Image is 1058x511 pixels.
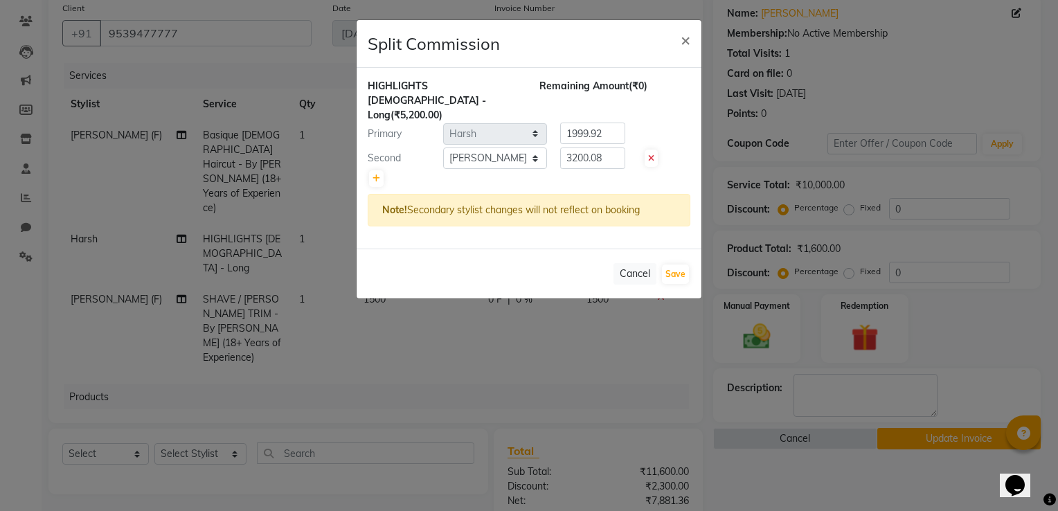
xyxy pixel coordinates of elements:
[382,204,407,216] strong: Note!
[357,151,443,165] div: Second
[539,80,629,92] span: Remaining Amount
[368,31,500,56] h4: Split Commission
[368,80,486,121] span: HIGHLIGHTS [DEMOGRAPHIC_DATA] - Long
[662,265,689,284] button: Save
[391,109,442,121] span: (₹5,200.00)
[368,194,690,226] div: Secondary stylist changes will not reflect on booking
[1000,456,1044,497] iframe: chat widget
[681,29,690,50] span: ×
[629,80,647,92] span: (₹0)
[613,263,656,285] button: Cancel
[357,127,443,141] div: Primary
[670,20,701,59] button: Close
